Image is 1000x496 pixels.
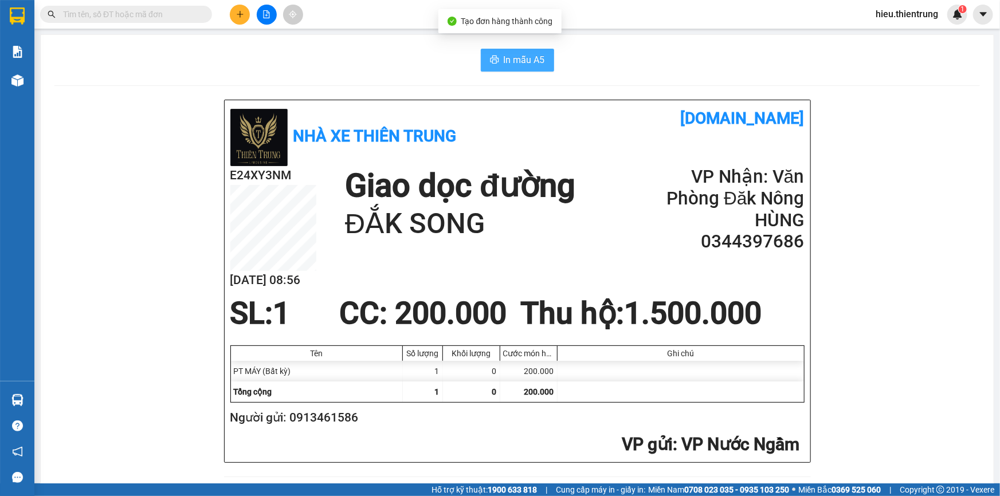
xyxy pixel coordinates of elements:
[230,433,800,456] h2: : VP Nước Ngầm
[792,487,795,492] span: ⚪️
[406,349,440,358] div: Số lượng
[520,296,624,331] span: Thu hộ:
[524,387,554,396] span: 200.000
[10,7,25,25] img: logo-vxr
[262,10,270,18] span: file-add
[403,361,443,381] div: 1
[461,17,553,26] span: Tạo đơn hàng thành công
[490,55,499,66] span: printer
[230,296,273,331] span: SL:
[973,5,993,25] button: caret-down
[283,5,303,25] button: aim
[936,486,944,494] span: copyright
[666,210,804,231] h2: HÙNG
[289,10,297,18] span: aim
[230,408,800,427] h2: Người gửi: 0913461586
[332,296,513,330] div: CC : 200.000
[624,296,762,331] span: 1.500.000
[866,7,947,21] span: hieu.thientrung
[230,271,316,290] h2: [DATE] 08:56
[432,483,537,496] span: Hỗ trợ kỹ thuật:
[448,17,457,26] span: check-circle
[11,74,23,86] img: warehouse-icon
[488,485,537,494] strong: 1900 633 818
[11,394,23,406] img: warehouse-icon
[234,387,272,396] span: Tổng cộng
[500,361,558,381] div: 200.000
[446,349,497,358] div: Khối lượng
[492,387,497,396] span: 0
[11,46,23,58] img: solution-icon
[959,5,967,13] sup: 1
[48,10,56,18] span: search
[12,420,23,431] span: question-circle
[556,483,645,496] span: Cung cấp máy in - giấy in:
[832,485,881,494] strong: 0369 525 060
[684,485,789,494] strong: 0708 023 035 - 0935 103 250
[293,127,457,145] b: Nhà xe Thiên Trung
[681,109,805,128] b: [DOMAIN_NAME]
[345,206,575,242] h1: ĐẮK SONG
[63,8,198,21] input: Tìm tên, số ĐT hoặc mã đơn
[560,349,801,358] div: Ghi chú
[345,166,575,206] h1: Giao dọc đường
[12,446,23,457] span: notification
[666,166,804,210] h2: VP Nhận: Văn Phòng Đăk Nông
[234,349,399,358] div: Tên
[960,5,964,13] span: 1
[257,5,277,25] button: file-add
[230,109,288,166] img: logo.jpg
[504,53,545,67] span: In mẫu A5
[503,349,554,358] div: Cước món hàng
[12,472,23,483] span: message
[273,296,291,331] span: 1
[236,10,244,18] span: plus
[952,9,963,19] img: icon-new-feature
[798,483,881,496] span: Miền Bắc
[230,166,316,185] h2: E24XY3NM
[622,434,673,454] span: VP gửi
[435,387,440,396] span: 1
[546,483,547,496] span: |
[230,5,250,25] button: plus
[889,483,891,496] span: |
[978,9,989,19] span: caret-down
[648,483,789,496] span: Miền Nam
[666,231,804,253] h2: 0344397686
[231,361,403,381] div: PT MÁY (Bất kỳ)
[443,361,500,381] div: 0
[481,49,554,72] button: printerIn mẫu A5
